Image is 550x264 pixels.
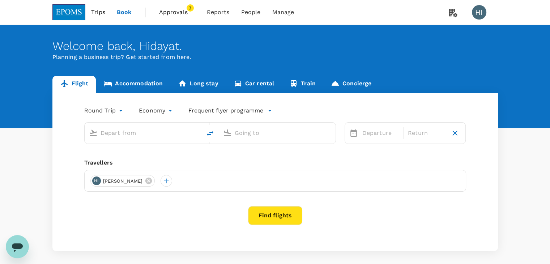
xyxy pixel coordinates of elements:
[282,76,323,93] a: Train
[272,8,294,17] span: Manage
[90,175,155,187] div: HI[PERSON_NAME]
[201,125,219,142] button: delete
[84,158,466,167] div: Travellers
[235,127,320,139] input: Going to
[170,76,226,93] a: Long stay
[52,76,96,93] a: Flight
[96,76,170,93] a: Accommodation
[117,8,132,17] span: Book
[196,132,198,133] button: Open
[52,53,498,61] p: Planning a business trip? Get started from here.
[323,76,379,93] a: Concierge
[188,106,263,115] p: Frequent flyer programme
[362,129,399,137] p: Departure
[52,4,86,20] img: EPOMS SDN BHD
[6,235,29,258] iframe: Button to launch messaging window
[139,105,174,116] div: Economy
[91,8,105,17] span: Trips
[408,129,444,137] p: Return
[101,127,186,139] input: Depart from
[226,76,282,93] a: Car rental
[52,39,498,53] div: Welcome back , Hidayat .
[92,176,101,185] div: HI
[248,206,302,225] button: Find flights
[159,8,195,17] span: Approvals
[187,4,194,12] span: 3
[84,105,125,116] div: Round Trip
[241,8,261,17] span: People
[472,5,486,20] div: HI
[207,8,230,17] span: Reports
[99,178,147,185] span: [PERSON_NAME]
[188,106,272,115] button: Frequent flyer programme
[331,132,332,133] button: Open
